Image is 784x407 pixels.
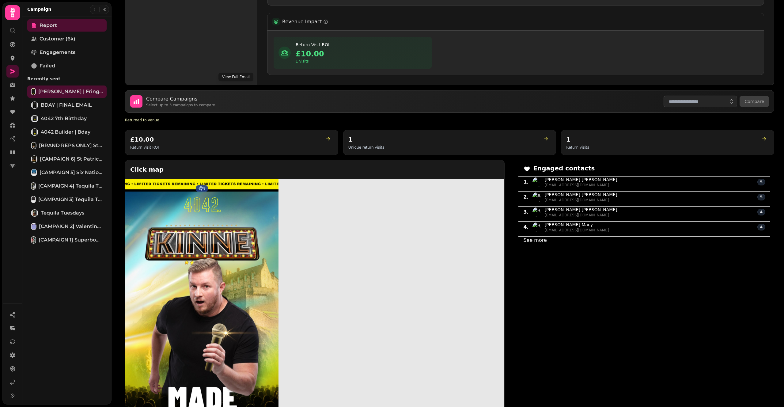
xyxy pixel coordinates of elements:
a: [CAMPAIGN 4] Tequila Tuesdays | 3 | 4th March[CAMPAIGN 4] Tequila Tuesdays | 3 | [DATE] [27,180,107,192]
img: 4042 7th Birthday [32,116,38,122]
a: goto [539,135,551,143]
h2: 1 [348,135,384,144]
p: Unique return visits [348,145,384,150]
span: [CAMPAIGN 3] Tequila Tuesdays | 2 | [DATE] [38,196,103,203]
span: [EMAIL_ADDRESS][DOMAIN_NAME] [545,198,617,203]
div: 5 [757,194,765,200]
a: See more [523,237,547,243]
img: [CAMPAIGN 2] Valentines Campaign [32,223,36,230]
p: Recently sent [27,73,107,84]
span: 3 . [523,208,528,216]
div: 5 [757,179,765,185]
a: [CAMPAIGN 5] Six Nations Push[CAMPAIGN 5] Six Nations Push [27,166,107,179]
h4: Estimated revenue from recipients who visited your venue after receiving this campaign [296,42,329,48]
span: [PERSON_NAME] [PERSON_NAME] [545,177,617,183]
a: TROY KINNE | Fringe 2025 | Ticket Push[PERSON_NAME] | Fringe 2025 | Ticket Push [27,86,107,98]
img: Leah Dereje [532,177,542,187]
a: 4042 7th Birthday4042 7th Birthday [27,112,107,125]
img: Annie Lueck [532,192,542,202]
span: visits [299,59,309,64]
p: Select up to 3 campaigns to compare [146,103,215,108]
a: [CAMPAIGN 2] Valentines Campaign[CAMPAIGN 2] Valentines Campaign [27,220,107,233]
span: 1 . [523,178,528,186]
span: 2 . [523,193,528,201]
a: [BRAND REPS ONLY] St Patricks Day[BRAND REPS ONLY] St Patricks Day [27,139,107,152]
img: [CAMPAIGN 3] Tequila Tuesdays | 2 | 24th Feb [32,196,35,203]
span: [CAMPAIGN 1] Superbowl [DATE] Promo [39,236,103,244]
span: Failed [40,62,55,70]
p: Return visit ROI [130,145,159,150]
img: Tequila Tuesdays [32,210,38,216]
img: BDAY | FINAL EMAIL [32,102,38,108]
span: [CAMPAIGN 5] Six Nations Push [40,169,103,176]
img: [CAMPAIGN 4] Tequila Tuesdays | 3 | 4th March [32,183,35,189]
span: [EMAIL_ADDRESS][DOMAIN_NAME] [545,228,609,233]
span: [CAMPAIGN 4] Tequila Tuesdays | 3 | [DATE] [38,182,103,190]
h3: Compare Campaigns [146,95,215,103]
a: goto [757,135,769,143]
p: Return visits [566,145,589,150]
nav: Tabs [22,17,112,405]
span: [PERSON_NAME] [PERSON_NAME] [545,192,617,198]
span: BDAY | FINAL EMAIL [41,101,92,109]
span: [EMAIL_ADDRESS][DOMAIN_NAME] [545,183,617,188]
a: BDAY | FINAL EMAILBDAY | FINAL EMAIL [27,99,107,111]
h2: 1 [566,135,589,144]
a: [CAMPAIGN 6] St Patricks Day[CAMPAIGN 6] St Patricks Day [27,153,107,165]
span: [BRAND REPS ONLY] St Patricks Day [39,142,103,149]
a: Failed [27,60,107,72]
img: Rebecca Whatley [532,207,542,217]
span: [CAMPAIGN 6] St Patricks Day [40,155,103,163]
span: [PERSON_NAME] | Fringe 2025 | Ticket Push [38,88,103,95]
img: [CAMPAIGN 5] Six Nations Push [32,169,36,176]
img: 4042 Builder | Bday [32,129,38,135]
div: 4 [757,224,765,230]
h2: £10.00 [130,135,159,144]
a: goto [321,135,333,143]
img: Rebecca Macy [532,222,542,232]
a: Report [27,19,107,32]
span: Customer (6k) [40,35,75,43]
img: TROY KINNE | Fringe 2025 | Ticket Push [32,89,35,95]
img: [CAMPAIGN 1] Superbowl Sunday Promo [32,237,36,243]
span: 1 [296,59,298,64]
img: [BRAND REPS ONLY] St Patricks Day [32,143,36,149]
a: [CAMPAIGN 3] Tequila Tuesdays | 2 | 24th Feb[CAMPAIGN 3] Tequila Tuesdays | 2 | [DATE] [27,193,107,206]
button: View Full Email [218,73,253,81]
span: Report [40,22,57,29]
span: Compare [744,99,764,104]
span: [EMAIL_ADDRESS][DOMAIN_NAME] [545,213,617,218]
h2: Engaged contacts [523,164,595,173]
a: [CAMPAIGN 1] Superbowl Sunday Promo[CAMPAIGN 1] Superbowl [DATE] Promo [27,234,107,246]
a: Customer (6k) [27,33,107,45]
div: 4 [757,209,765,215]
h2: Campaign [27,6,51,12]
span: 9 [203,186,206,191]
h3: Revenue Impact [282,18,328,25]
a: 4042 Builder | Bday4042 Builder | Bday [27,126,107,138]
button: Compare [740,96,769,107]
img: [CAMPAIGN 6] St Patricks Day [32,156,37,162]
span: [CAMPAIGN 2] Valentines Campaign [39,223,103,230]
span: £10.00 [296,49,324,59]
span: [PERSON_NAME] Macy [545,222,609,228]
a: Engagements [27,46,107,59]
h2: Recipients who visited your venue after receiving the campaign [125,118,243,123]
h2: Click map [125,160,243,179]
span: 4042 Builder | Bday [41,128,90,136]
span: 4042 7th Birthday [41,115,87,122]
span: 4 . [523,223,528,231]
span: Engagements [40,49,75,56]
span: [PERSON_NAME] [PERSON_NAME] [545,207,617,213]
span: Tequila Tuesdays [41,209,84,217]
a: Tequila TuesdaysTequila Tuesdays [27,207,107,219]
